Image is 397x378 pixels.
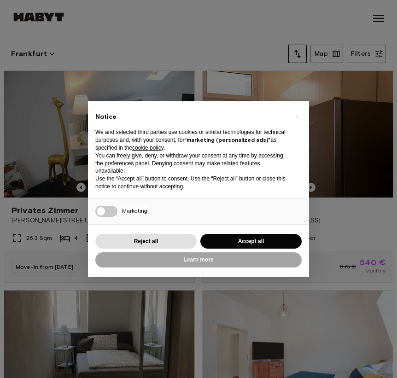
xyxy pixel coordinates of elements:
a: cookie policy [132,145,163,151]
h2: Notice [95,112,287,122]
span: Marketing [122,207,147,215]
p: We and selected third parties use cookies or similar technologies for technical purposes and, wit... [95,128,287,151]
button: Accept all [200,234,302,249]
button: Learn more [95,252,302,268]
button: Reject all [95,234,197,249]
button: Close this notice [290,109,304,123]
strong: “marketing (personalized ads)” [184,136,270,143]
p: Use the “Accept all” button to consent. Use the “Reject all” button or close this notice to conti... [95,175,287,191]
span: × [296,110,299,122]
p: You can freely give, deny, or withdraw your consent at any time by accessing the preferences pane... [95,152,287,175]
